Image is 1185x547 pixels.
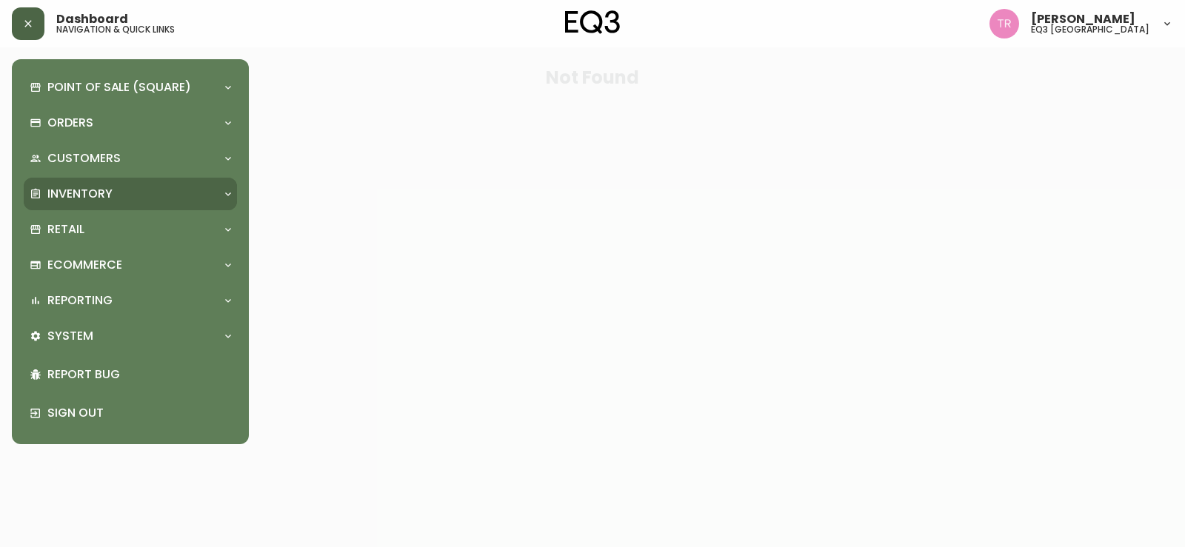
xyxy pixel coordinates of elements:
[56,25,175,34] h5: navigation & quick links
[24,107,237,139] div: Orders
[47,150,121,167] p: Customers
[24,284,237,317] div: Reporting
[47,292,113,309] p: Reporting
[24,213,237,246] div: Retail
[47,328,93,344] p: System
[24,355,237,394] div: Report Bug
[47,257,122,273] p: Ecommerce
[24,178,237,210] div: Inventory
[47,405,231,421] p: Sign Out
[24,394,237,432] div: Sign Out
[47,186,113,202] p: Inventory
[24,320,237,352] div: System
[24,71,237,104] div: Point of Sale (Square)
[1031,13,1135,25] span: [PERSON_NAME]
[24,249,237,281] div: Ecommerce
[56,13,128,25] span: Dashboard
[47,79,191,95] p: Point of Sale (Square)
[47,115,93,131] p: Orders
[565,10,620,34] img: logo
[24,142,237,175] div: Customers
[1031,25,1149,34] h5: eq3 [GEOGRAPHIC_DATA]
[47,221,84,238] p: Retail
[989,9,1019,38] img: 214b9049a7c64896e5c13e8f38ff7a87
[47,366,231,383] p: Report Bug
